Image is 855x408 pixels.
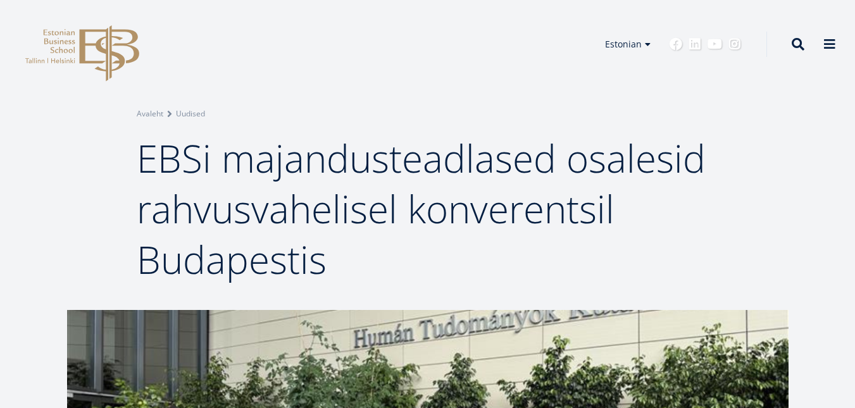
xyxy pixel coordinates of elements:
a: Facebook [670,38,682,51]
a: Youtube [708,38,722,51]
span: EBSi majandusteadlased osalesid rahvusvahelisel konverentsil Budapestis [137,132,706,285]
a: Linkedin [689,38,701,51]
a: Avaleht [137,108,163,120]
a: Instagram [728,38,741,51]
a: Uudised [176,108,205,120]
